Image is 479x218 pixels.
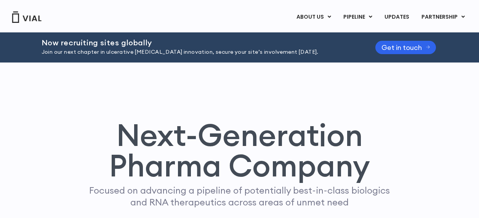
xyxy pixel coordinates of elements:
[375,41,436,54] a: Get in touch
[42,48,356,56] p: Join our next chapter in ulcerative [MEDICAL_DATA] innovation, secure your site’s involvement [DA...
[11,11,42,23] img: Vial Logo
[415,11,471,24] a: PARTNERSHIPMenu Toggle
[381,45,422,50] span: Get in touch
[290,11,337,24] a: ABOUT USMenu Toggle
[75,120,405,181] h1: Next-Generation Pharma Company
[337,11,378,24] a: PIPELINEMenu Toggle
[42,38,356,47] h2: Now recruiting sites globally
[378,11,415,24] a: UPDATES
[86,184,393,208] p: Focused on advancing a pipeline of potentially best-in-class biologics and RNA therapeutics acros...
